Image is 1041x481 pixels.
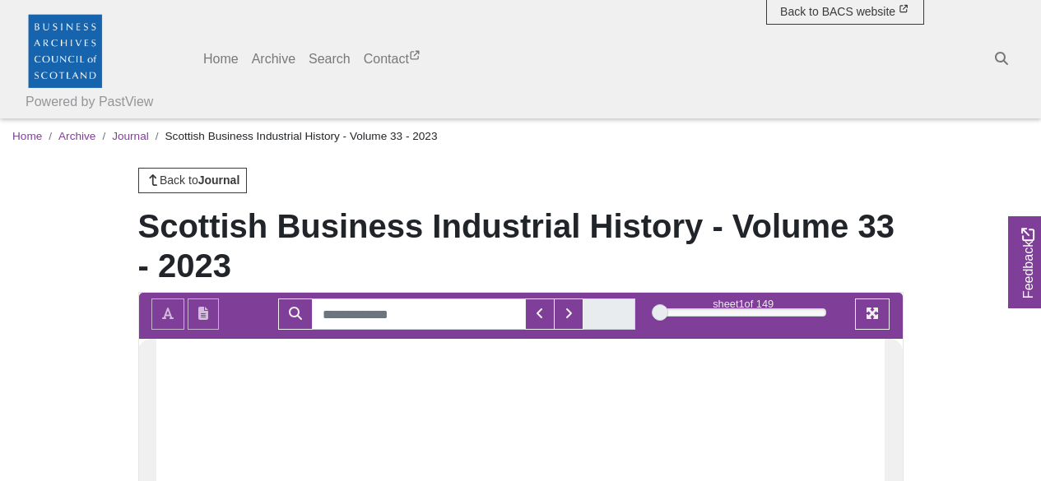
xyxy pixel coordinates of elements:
span: Scottish Business Industrial History - Volume 33 - 2023 [165,130,438,142]
span: Feedback [1019,228,1039,298]
button: Previous Match [525,298,555,330]
button: Toggle text selection (Alt+T) [151,298,184,330]
input: Search for [312,298,526,330]
span: Back to BACS website [780,5,895,18]
h1: Scottish Business Industrial History - Volume 33 - 2023 [138,206,904,285]
span: 1 [738,298,744,310]
img: Business Archives Council of Scotland [26,11,105,90]
a: Business Archives Council of Scotland logo [26,7,105,94]
button: Open transcription window [188,298,219,330]
strong: Journal [198,173,240,187]
button: Next Match [554,298,583,330]
a: Archive [245,43,302,76]
a: Contact [357,43,429,76]
a: Archive [58,130,95,142]
button: Full screen mode [855,298,890,330]
a: Search [302,43,357,76]
a: Powered by PastView [26,92,153,112]
a: Home [12,130,42,142]
a: Would you like to provide feedback? [1008,216,1041,308]
a: Back toJournal [138,168,248,193]
a: Home [197,43,245,76]
a: Journal [112,130,149,142]
div: sheet of 149 [660,296,826,312]
button: Search [278,298,313,330]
